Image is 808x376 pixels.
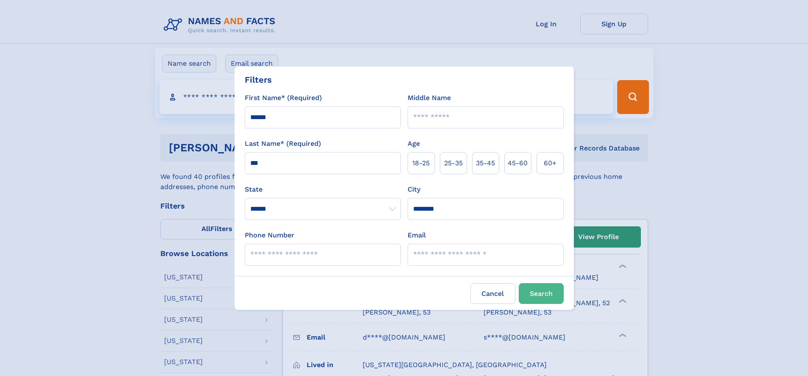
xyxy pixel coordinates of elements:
button: Search [519,283,564,304]
label: Age [408,139,420,149]
label: Email [408,230,426,240]
label: City [408,184,420,195]
label: Middle Name [408,93,451,103]
label: Phone Number [245,230,294,240]
label: Cancel [470,283,515,304]
span: 25‑35 [444,158,463,168]
label: Last Name* (Required) [245,139,321,149]
span: 60+ [544,158,556,168]
span: 18‑25 [412,158,430,168]
div: Filters [245,73,272,86]
span: 35‑45 [476,158,495,168]
span: 45‑60 [508,158,528,168]
label: State [245,184,401,195]
label: First Name* (Required) [245,93,322,103]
